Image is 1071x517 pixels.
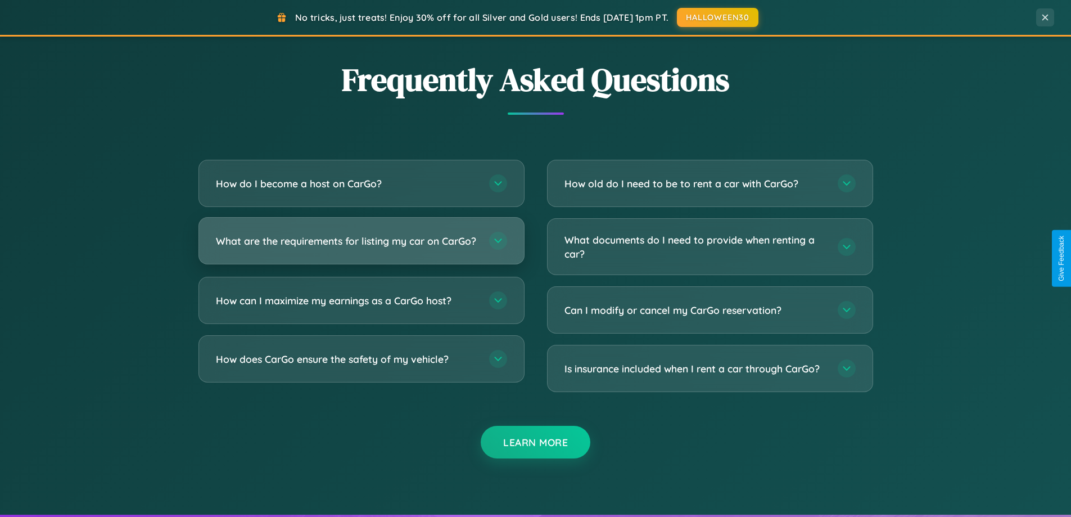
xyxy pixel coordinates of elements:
[216,234,478,248] h3: What are the requirements for listing my car on CarGo?
[564,303,826,317] h3: Can I modify or cancel my CarGo reservation?
[216,177,478,191] h3: How do I become a host on CarGo?
[481,426,590,458] button: Learn More
[216,294,478,308] h3: How can I maximize my earnings as a CarGo host?
[198,58,873,101] h2: Frequently Asked Questions
[295,12,668,23] span: No tricks, just treats! Enjoy 30% off for all Silver and Gold users! Ends [DATE] 1pm PT.
[1058,236,1065,281] div: Give Feedback
[564,177,826,191] h3: How old do I need to be to rent a car with CarGo?
[677,8,758,27] button: HALLOWEEN30
[564,362,826,376] h3: Is insurance included when I rent a car through CarGo?
[216,352,478,366] h3: How does CarGo ensure the safety of my vehicle?
[564,233,826,260] h3: What documents do I need to provide when renting a car?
